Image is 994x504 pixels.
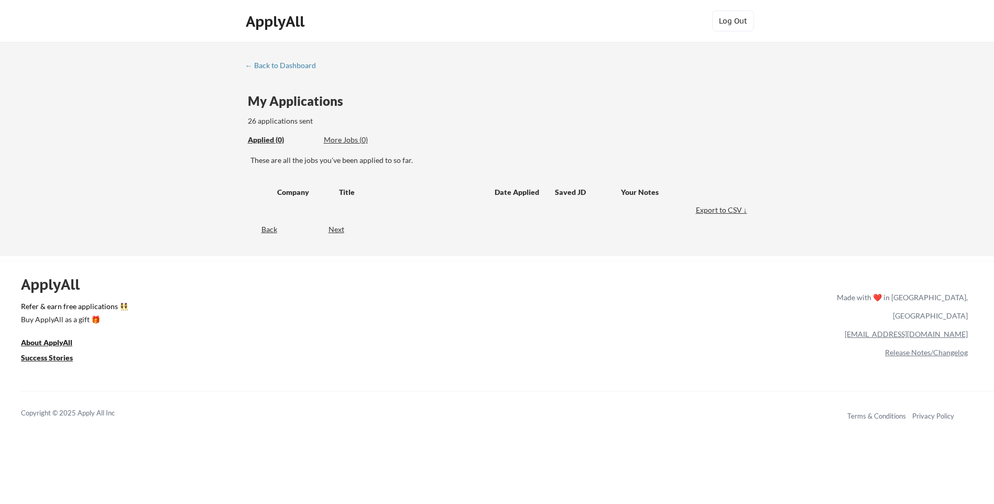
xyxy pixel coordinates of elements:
[21,276,92,293] div: ApplyAll
[833,288,968,325] div: Made with ❤️ in [GEOGRAPHIC_DATA], [GEOGRAPHIC_DATA]
[21,337,87,350] a: About ApplyAll
[248,116,451,126] div: 26 applications sent
[21,303,618,314] a: Refer & earn free applications 👯‍♀️
[248,135,316,145] div: Applied (0)
[912,412,954,420] a: Privacy Policy
[21,316,126,323] div: Buy ApplyAll as a gift 🎁
[339,187,485,198] div: Title
[555,182,621,201] div: Saved JD
[845,330,968,338] a: [EMAIL_ADDRESS][DOMAIN_NAME]
[21,352,87,365] a: Success Stories
[245,224,277,235] div: Back
[696,205,750,215] div: Export to CSV ↓
[324,135,401,145] div: More Jobs (0)
[248,95,352,107] div: My Applications
[329,224,356,235] div: Next
[21,314,126,327] a: Buy ApplyAll as a gift 🎁
[885,348,968,357] a: Release Notes/Changelog
[847,412,906,420] a: Terms & Conditions
[277,187,330,198] div: Company
[495,187,541,198] div: Date Applied
[21,353,73,362] u: Success Stories
[712,10,754,31] button: Log Out
[250,155,750,166] div: These are all the jobs you've been applied to so far.
[324,135,401,146] div: These are job applications we think you'd be a good fit for, but couldn't apply you to automatica...
[245,61,324,72] a: ← Back to Dashboard
[21,408,141,419] div: Copyright © 2025 Apply All Inc
[245,62,324,69] div: ← Back to Dashboard
[621,187,740,198] div: Your Notes
[248,135,316,146] div: These are all the jobs you've been applied to so far.
[246,13,308,30] div: ApplyAll
[21,338,72,347] u: About ApplyAll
